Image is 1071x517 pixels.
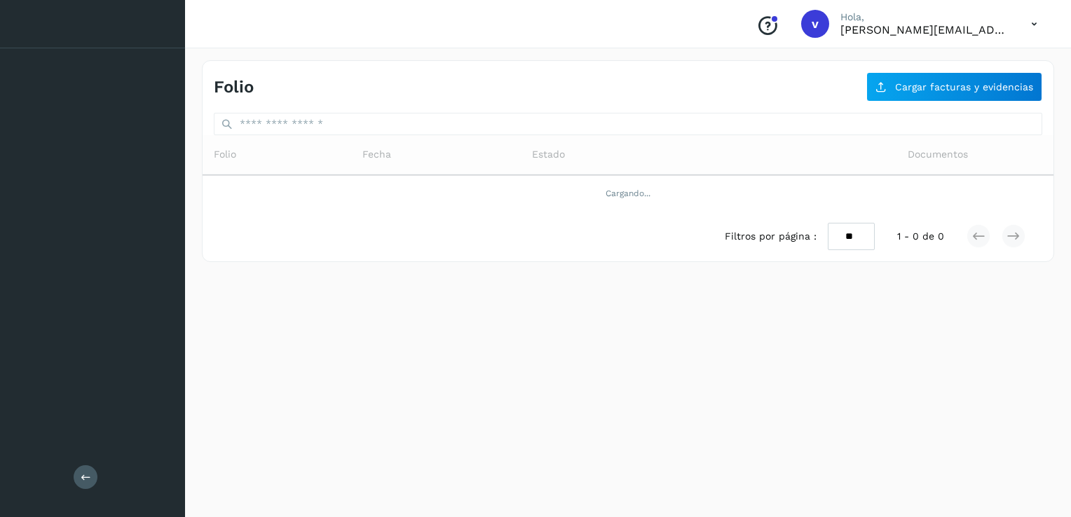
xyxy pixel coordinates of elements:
p: victor.reyes@hygge-express.com [840,23,1009,36]
span: Estado [532,147,565,162]
span: Documentos [908,147,968,162]
button: Cargar facturas y evidencias [866,72,1042,102]
span: Filtros por página : [725,229,817,244]
h4: Folio [214,77,254,97]
p: Hola, [840,11,1009,23]
span: Folio [214,147,236,162]
span: Fecha [362,147,391,162]
td: Cargando... [203,175,1053,212]
span: Cargar facturas y evidencias [895,82,1033,92]
span: 1 - 0 de 0 [897,229,944,244]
